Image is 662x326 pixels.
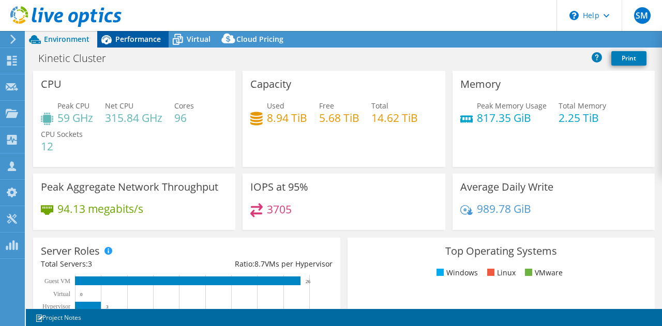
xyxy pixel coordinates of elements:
h4: 989.78 GiB [477,203,531,214]
h4: 59 GHz [57,112,93,123]
a: Print [611,51,646,66]
span: 8.7 [254,259,265,269]
span: Virtual [187,34,210,44]
span: Used [267,101,284,111]
h4: 5.68 TiB [319,112,359,123]
div: Ratio: VMs per Hypervisor [187,258,333,270]
h4: 94.13 megabits/s [57,203,143,214]
span: CPU Sockets [41,129,83,139]
text: 26 [306,279,311,284]
span: Performance [115,34,161,44]
h4: 14.62 TiB [371,112,418,123]
h4: 2.25 TiB [559,112,606,123]
li: VMware [522,267,563,278]
h3: Peak Aggregate Network Throughput [41,181,218,193]
h3: IOPS at 95% [250,181,308,193]
h3: Memory [460,79,501,90]
a: Project Notes [28,311,88,324]
h3: Top Operating Systems [355,245,647,257]
h4: 8.94 TiB [267,112,307,123]
svg: \n [569,11,579,20]
span: Total Memory [559,101,606,111]
text: Guest VM [44,277,70,285]
text: 3 [106,304,109,309]
span: SM [634,7,651,24]
span: Cloud Pricing [236,34,283,44]
span: Cores [174,101,194,111]
h4: 12 [41,141,83,152]
h3: Average Daily Write [460,181,553,193]
div: Total Servers: [41,258,187,270]
span: 3 [88,259,92,269]
h3: Capacity [250,79,291,90]
h4: 315.84 GHz [105,112,162,123]
span: Peak Memory Usage [477,101,547,111]
text: 0 [80,292,83,297]
span: Environment [44,34,89,44]
li: Windows [434,267,478,278]
span: Net CPU [105,101,133,111]
span: Free [319,101,334,111]
h4: 96 [174,112,194,123]
span: Total [371,101,388,111]
span: Peak CPU [57,101,89,111]
h4: 3705 [267,204,292,215]
text: Virtual [53,290,71,298]
h3: Server Roles [41,245,100,257]
text: Hypervisor [42,303,70,310]
li: Linux [485,267,516,278]
h4: 817.35 GiB [477,112,547,123]
h3: CPU [41,79,62,90]
h1: Kinetic Cluster [34,53,122,64]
